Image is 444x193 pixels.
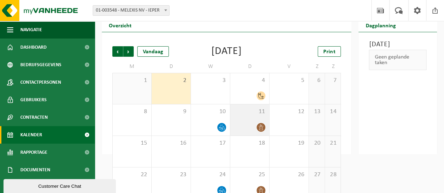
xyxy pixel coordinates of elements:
span: Vorige [112,46,123,57]
td: V [270,60,309,73]
span: 26 [273,171,305,179]
td: Z [325,60,341,73]
span: 4 [234,77,266,84]
h3: [DATE] [369,39,426,50]
span: Gebruikers [20,91,47,109]
span: 14 [329,108,337,116]
span: 1 [116,77,148,84]
span: 17 [194,139,226,147]
td: W [191,60,230,73]
td: Z [309,60,325,73]
span: Documenten [20,161,50,179]
div: Geen geplande taken [369,50,426,70]
span: 16 [155,139,187,147]
span: 01-003548 - MELEXIS NV - IEPER [93,6,169,15]
span: 22 [116,171,148,179]
span: 18 [234,139,266,147]
span: 24 [194,171,226,179]
span: Contactpersonen [20,74,61,91]
iframe: chat widget [4,178,117,193]
span: 3 [194,77,226,84]
span: 10 [194,108,226,116]
a: Print [318,46,341,57]
span: Rapportage [20,144,47,161]
span: 7 [329,77,337,84]
span: 13 [312,108,321,116]
span: 01-003548 - MELEXIS NV - IEPER [93,5,170,16]
span: 9 [155,108,187,116]
span: 11 [234,108,266,116]
div: [DATE] [211,46,242,57]
span: 20 [312,139,321,147]
td: D [152,60,191,73]
span: 15 [116,139,148,147]
h2: Overzicht [102,18,139,32]
span: Kalender [20,126,42,144]
span: 2 [155,77,187,84]
span: 12 [273,108,305,116]
span: 25 [234,171,266,179]
span: 5 [273,77,305,84]
span: 19 [273,139,305,147]
span: Dashboard [20,39,47,56]
span: Volgende [123,46,134,57]
span: Bedrijfsgegevens [20,56,61,74]
span: Contracten [20,109,48,126]
td: D [230,60,270,73]
span: 8 [116,108,148,116]
div: Vandaag [137,46,169,57]
span: 21 [329,139,337,147]
span: 6 [312,77,321,84]
span: 27 [312,171,321,179]
span: 28 [329,171,337,179]
span: 23 [155,171,187,179]
td: M [112,60,152,73]
span: Print [323,49,335,55]
h2: Dagplanning [358,18,403,32]
span: Navigatie [20,21,42,39]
